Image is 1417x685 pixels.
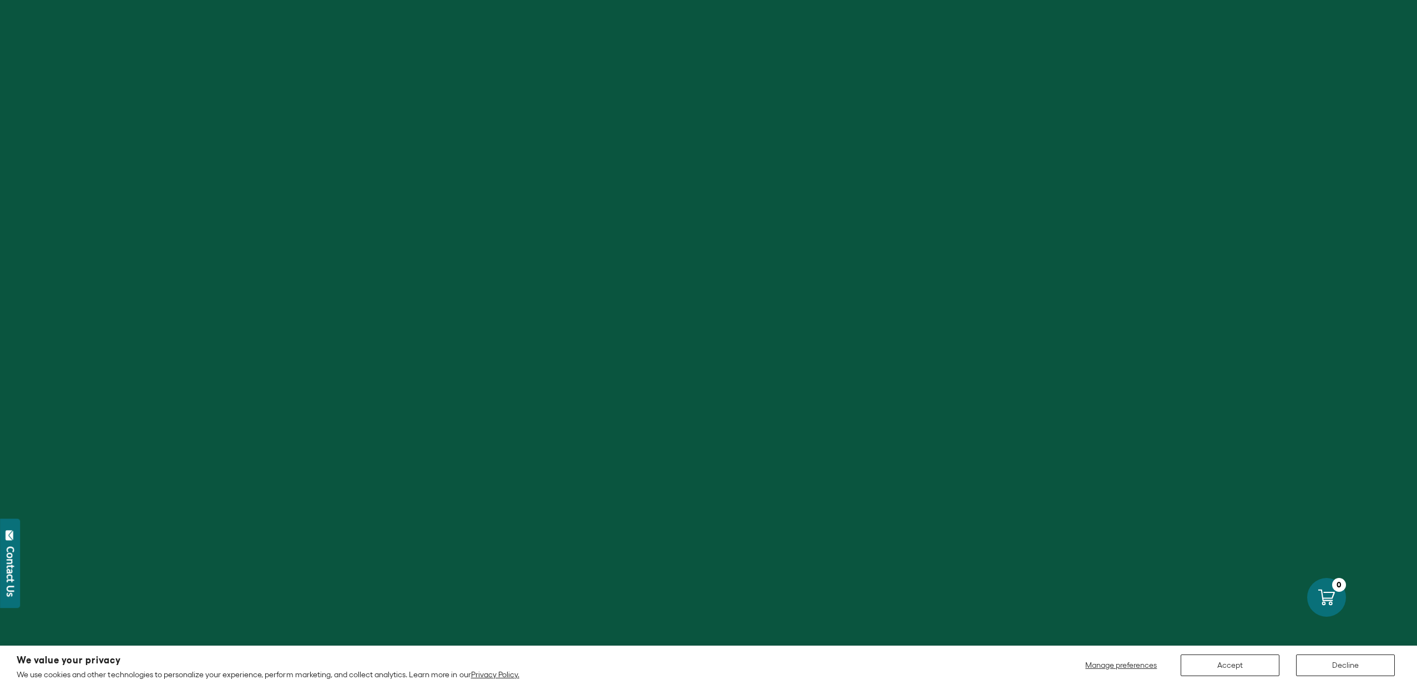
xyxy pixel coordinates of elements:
div: 0 [1332,578,1346,592]
span: Manage preferences [1085,661,1157,669]
button: Accept [1181,654,1279,676]
a: Privacy Policy. [471,670,519,679]
button: Decline [1296,654,1395,676]
p: We use cookies and other technologies to personalize your experience, perform marketing, and coll... [17,669,519,679]
button: Manage preferences [1079,654,1164,676]
h2: We value your privacy [17,656,519,665]
div: Contact Us [5,546,16,597]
